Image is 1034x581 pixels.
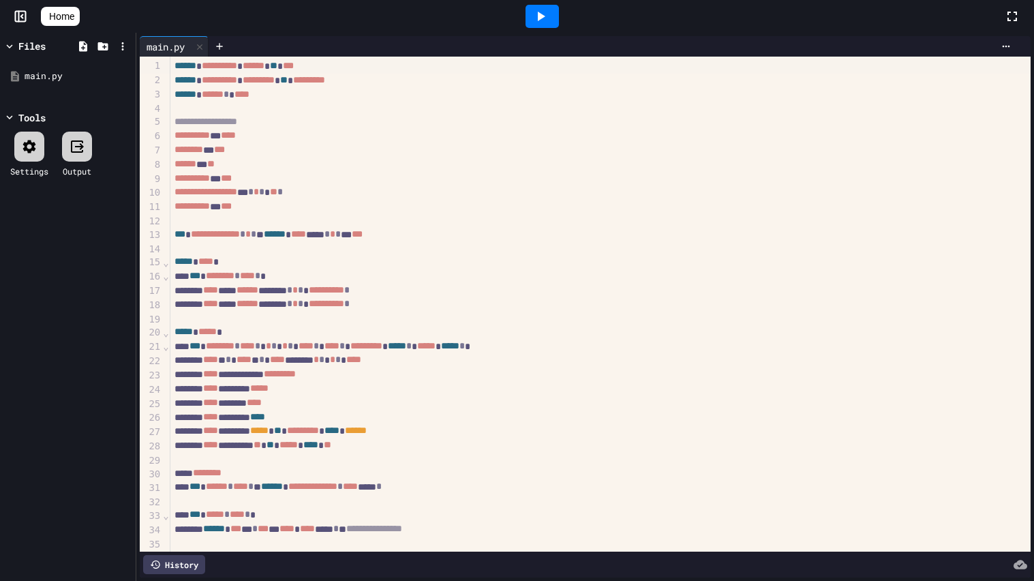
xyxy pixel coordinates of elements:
[140,524,162,538] div: 34
[140,228,162,243] div: 13
[140,496,162,509] div: 32
[140,215,162,228] div: 12
[140,40,192,54] div: main.py
[140,284,162,299] div: 17
[140,383,162,398] div: 24
[140,74,162,88] div: 2
[140,454,162,468] div: 29
[140,369,162,383] div: 23
[63,165,91,177] div: Output
[140,313,162,327] div: 19
[140,426,162,440] div: 27
[140,551,162,565] div: 36
[49,10,74,23] span: Home
[140,102,162,116] div: 4
[140,59,162,74] div: 1
[140,481,162,496] div: 31
[18,39,46,53] div: Files
[140,88,162,102] div: 3
[140,411,162,426] div: 26
[140,270,162,284] div: 16
[162,341,169,352] span: Fold line
[41,7,80,26] a: Home
[140,299,162,313] div: 18
[140,326,162,340] div: 20
[140,538,162,552] div: 35
[140,243,162,256] div: 14
[140,355,162,369] div: 22
[162,271,169,282] span: Fold line
[143,555,205,574] div: History
[140,115,162,130] div: 5
[140,468,162,482] div: 30
[162,327,169,338] span: Fold line
[162,510,169,521] span: Fold line
[140,186,162,200] div: 10
[140,200,162,215] div: 11
[140,440,162,454] div: 28
[140,173,162,187] div: 9
[140,509,162,524] div: 33
[140,144,162,158] div: 7
[140,256,162,270] div: 15
[140,398,162,412] div: 25
[162,257,169,268] span: Fold line
[25,70,131,83] div: main.py
[10,165,48,177] div: Settings
[140,130,162,144] div: 6
[18,110,46,125] div: Tools
[140,340,162,355] div: 21
[140,158,162,173] div: 8
[140,36,209,57] div: main.py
